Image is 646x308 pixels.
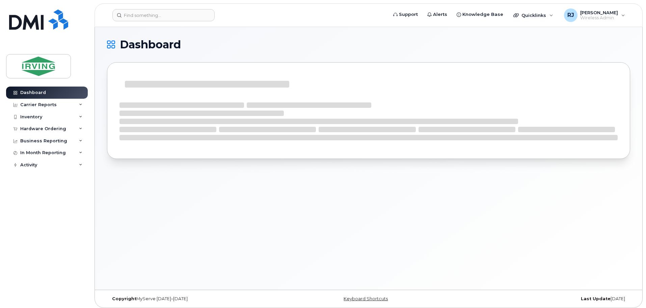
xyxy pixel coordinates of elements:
div: [DATE] [456,296,630,302]
strong: Copyright [112,296,136,301]
span: Dashboard [120,40,181,50]
strong: Last Update [581,296,611,301]
div: MyServe [DATE]–[DATE] [107,296,281,302]
a: Keyboard Shortcuts [344,296,388,301]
